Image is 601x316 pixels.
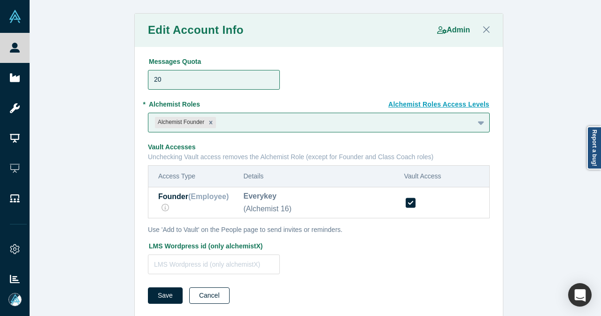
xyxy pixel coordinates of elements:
[148,23,244,37] h2: Edit Account Info
[148,70,280,90] input: Messages Quota
[148,152,490,162] p: Unchecking Vault access removes the Alchemist Role (except for Founder and Class Coach roles)
[378,96,490,113] button: Alchemist Roles Access Levels
[148,54,490,67] label: Messages Quota
[189,287,230,304] button: Cancel
[206,117,216,128] div: Remove Alchemist Founder
[148,238,490,251] label: LMS Wordpress id (only alchemistX)
[244,191,292,204] span: Everykey
[148,254,280,274] input: LMS Wordpress id (only alchemistX)
[244,171,404,181] div: Details
[8,10,22,23] img: Alchemist Vault Logo
[148,287,183,304] button: Save
[158,191,234,214] div: Founder
[148,171,244,181] div: Access Type
[437,20,490,40] div: Admin
[244,203,292,215] span: ( Alchemist 16 )
[148,96,490,109] label: Alchemist Roles
[477,20,490,40] button: Close
[8,293,22,306] img: Mia Scott's Account
[188,193,229,200] span: ( Employee )
[148,139,195,152] label: Vault Accesses
[155,117,206,128] div: Alchemist Founder
[148,225,490,235] p: Use 'Add to Vault' on the People page to send invites or reminders.
[587,126,601,170] a: Report a bug!
[404,171,490,181] div: Vault Access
